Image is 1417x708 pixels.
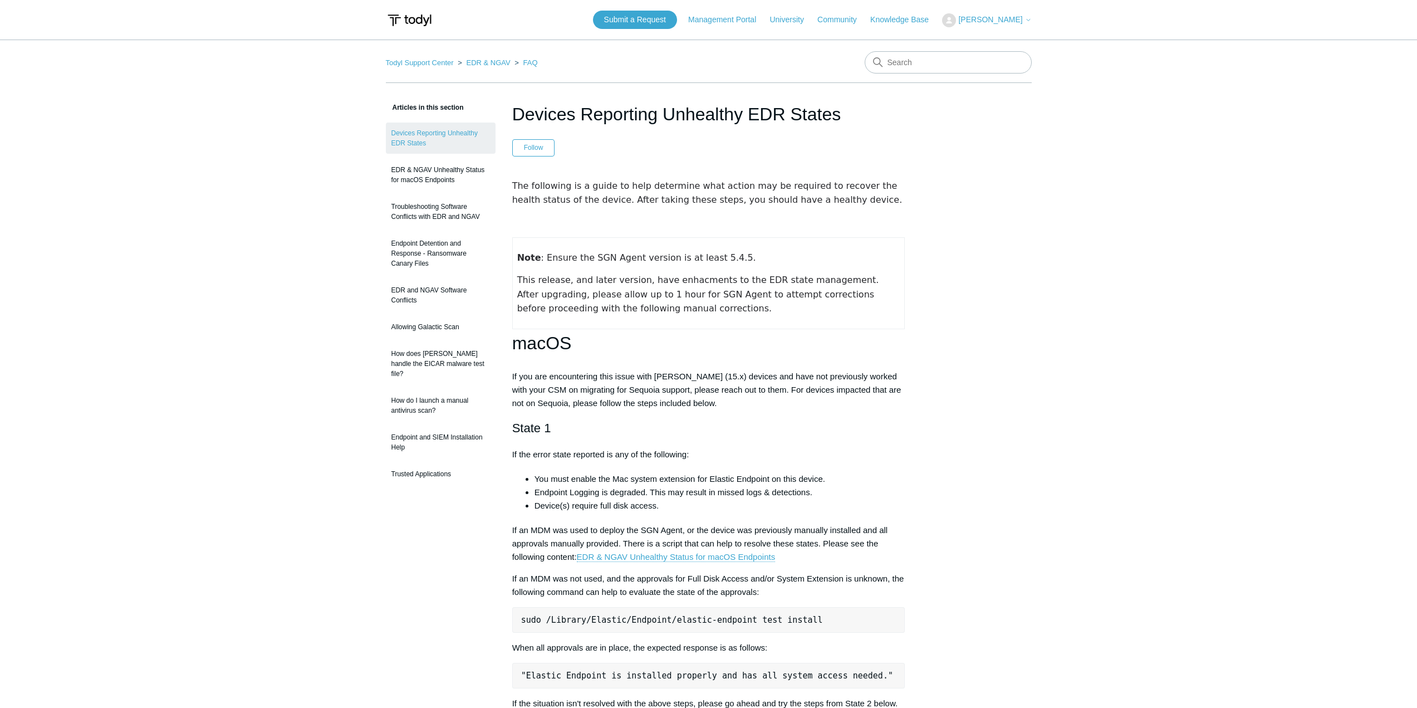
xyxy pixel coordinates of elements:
p: If you are encountering this issue with [PERSON_NAME] (15.x) devices and have not previously work... [512,370,905,410]
li: Endpoint Logging is degraded. This may result in missed logs & detections. [535,486,905,499]
li: Device(s) require full disk access. [535,499,905,512]
img: Todyl Support Center Help Center home page [386,10,433,31]
a: Submit a Request [593,11,677,29]
a: EDR & NGAV Unhealthy Status for macOS Endpoints [577,552,776,562]
button: [PERSON_NAME] [942,13,1031,27]
a: Knowledge Base [870,14,940,26]
pre: sudo /Library/Elastic/Endpoint/elastic-endpoint test install [512,607,905,633]
a: Devices Reporting Unhealthy EDR States [386,123,496,154]
li: Todyl Support Center [386,58,456,67]
p: If the error state reported is any of the following: [512,448,905,461]
span: The following is a guide to help determine what action may be required to recover the health stat... [512,180,903,206]
a: Allowing Galactic Scan [386,316,496,338]
span: Articles in this section [386,104,464,111]
a: Todyl Support Center [386,58,454,67]
a: How does [PERSON_NAME] handle the EICAR malware test file? [386,343,496,384]
a: EDR & NGAV [466,58,510,67]
li: EDR & NGAV [455,58,512,67]
span: : Ensure the SGN Agent version is at least 5.4.5. [517,252,756,263]
h2: State 1 [512,418,905,438]
a: How do I launch a manual antivirus scan? [386,390,496,421]
strong: Note [517,252,541,263]
p: If an MDM was used to deploy the SGN Agent, or the device was previously manually installed and a... [512,524,905,564]
a: Management Portal [688,14,767,26]
a: University [769,14,815,26]
pre: "Elastic Endpoint is installed properly and has all system access needed." [512,663,905,689]
li: You must enable the Mac system extension for Elastic Endpoint on this device. [535,472,905,486]
p: When all approvals are in place, the expected response is as follows: [512,641,905,655]
h1: macOS [512,329,905,358]
a: Troubleshooting Software Conflicts with EDR and NGAV [386,196,496,227]
span: This release, and later version, have enhacments to the EDR state management. After upgrading, pl... [517,275,882,314]
a: Community [817,14,868,26]
a: EDR and NGAV Software Conflicts [386,280,496,311]
a: Endpoint Detention and Response - Ransomware Canary Files [386,233,496,274]
a: FAQ [523,58,538,67]
a: Endpoint and SIEM Installation Help [386,427,496,458]
li: FAQ [512,58,537,67]
a: Trusted Applications [386,463,496,485]
h1: Devices Reporting Unhealthy EDR States [512,101,905,128]
p: If an MDM was not used, and the approvals for Full Disk Access and/or System Extension is unknown... [512,572,905,599]
span: [PERSON_NAME] [958,15,1022,24]
button: Follow Article [512,139,555,156]
input: Search [865,51,1032,74]
a: EDR & NGAV Unhealthy Status for macOS Endpoints [386,159,496,191]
